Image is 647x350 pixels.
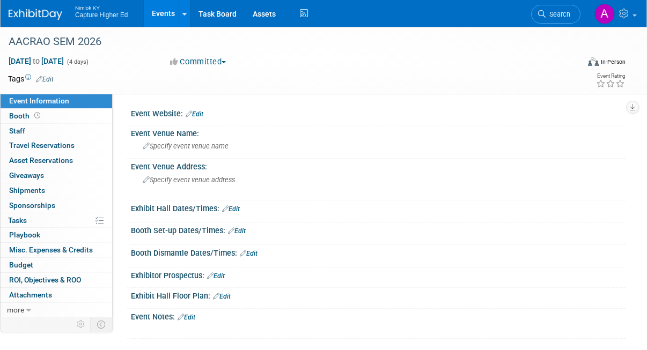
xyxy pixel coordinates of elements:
[1,168,112,183] a: Giveaways
[166,56,230,68] button: Committed
[9,260,33,269] span: Budget
[222,205,240,213] a: Edit
[1,138,112,153] a: Travel Reservations
[32,111,42,120] span: Booth not reserved yet
[131,159,626,172] div: Event Venue Address:
[66,58,89,65] span: (4 days)
[143,142,229,150] span: Specify event venue name
[131,200,626,214] div: Exhibit Hall Dates/Times:
[8,73,54,84] td: Tags
[178,314,195,321] a: Edit
[8,56,64,66] span: [DATE] [DATE]
[531,5,580,24] a: Search
[75,2,128,12] span: Nimlok KY
[213,293,231,300] a: Edit
[9,291,52,299] span: Attachments
[131,288,626,302] div: Exhibit Hall Floor Plan:
[186,110,203,118] a: Edit
[9,111,42,120] span: Booth
[1,303,112,317] a: more
[131,125,626,139] div: Event Venue Name:
[131,222,626,236] div: Booth Set-up Dates/Times:
[131,309,626,323] div: Event Notes:
[588,57,599,66] img: Format-Inperson.png
[594,4,615,24] img: Andrea Gjorevski
[1,228,112,242] a: Playbook
[7,306,24,314] span: more
[207,272,225,280] a: Edit
[131,267,626,281] div: Exhibitor Prospectus:
[31,57,41,65] span: to
[9,171,44,180] span: Giveaways
[143,176,235,184] span: Specify event venue address
[1,243,112,257] a: Misc. Expenses & Credits
[600,58,626,66] div: In-Person
[9,9,62,20] img: ExhibitDay
[1,109,112,123] a: Booth
[9,186,45,195] span: Shipments
[9,141,75,150] span: Travel Reservations
[9,126,25,135] span: Staff
[9,156,73,165] span: Asset Reservations
[72,317,91,331] td: Personalize Event Tab Strip
[1,258,112,272] a: Budget
[9,275,81,284] span: ROI, Objectives & ROO
[9,201,55,210] span: Sponsorships
[9,230,40,239] span: Playbook
[91,317,113,331] td: Toggle Event Tabs
[1,273,112,287] a: ROI, Objectives & ROO
[536,56,626,72] div: Event Format
[8,216,27,225] span: Tasks
[1,153,112,168] a: Asset Reservations
[1,183,112,198] a: Shipments
[1,124,112,138] a: Staff
[596,73,625,79] div: Event Rating
[131,106,626,120] div: Event Website:
[9,96,69,105] span: Event Information
[1,198,112,213] a: Sponsorships
[228,227,246,235] a: Edit
[5,32,573,51] div: AACRAO SEM 2026
[1,94,112,108] a: Event Information
[240,250,258,257] a: Edit
[1,288,112,302] a: Attachments
[1,213,112,228] a: Tasks
[546,10,570,18] span: Search
[131,245,626,259] div: Booth Dismantle Dates/Times:
[75,11,128,19] span: Capture Higher Ed
[36,76,54,83] a: Edit
[9,245,93,254] span: Misc. Expenses & Credits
